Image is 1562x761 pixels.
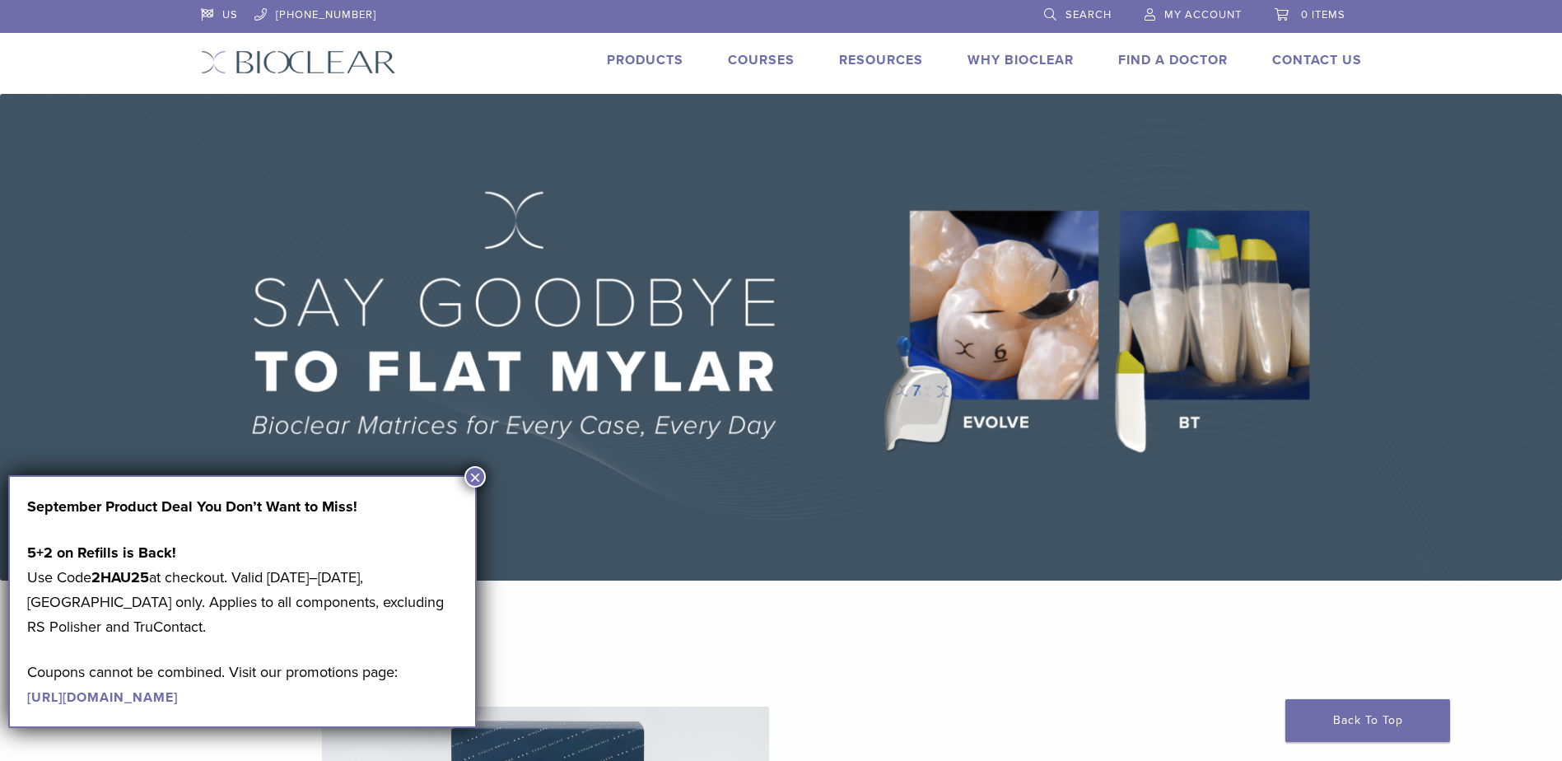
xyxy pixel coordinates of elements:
[27,497,357,516] strong: September Product Deal You Don’t Want to Miss!
[464,466,486,488] button: Close
[1272,52,1362,68] a: Contact Us
[1301,8,1345,21] span: 0 items
[27,689,178,706] a: [URL][DOMAIN_NAME]
[201,50,396,74] img: Bioclear
[91,568,149,586] strong: 2HAU25
[27,660,458,709] p: Coupons cannot be combined. Visit our promotions page:
[27,540,458,639] p: Use Code at checkout. Valid [DATE]–[DATE], [GEOGRAPHIC_DATA] only. Applies to all components, exc...
[1118,52,1228,68] a: Find A Doctor
[1065,8,1112,21] span: Search
[728,52,795,68] a: Courses
[1164,8,1242,21] span: My Account
[968,52,1074,68] a: Why Bioclear
[607,52,683,68] a: Products
[839,52,923,68] a: Resources
[27,544,176,562] strong: 5+2 on Refills is Back!
[1285,699,1450,742] a: Back To Top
